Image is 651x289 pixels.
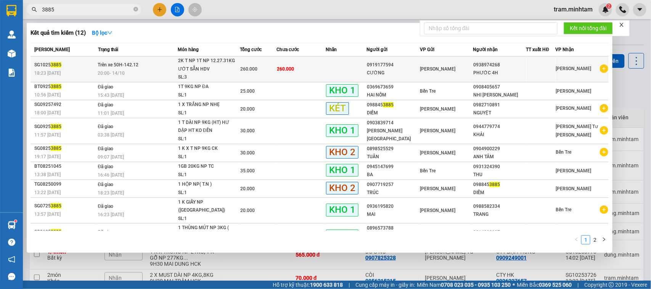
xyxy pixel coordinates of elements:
[178,91,235,100] div: SL: 1
[473,181,526,189] div: 098845
[600,148,608,156] span: plus-circle
[178,153,235,161] div: SL: 1
[240,128,255,133] span: 30.000
[240,150,255,156] span: 30.000
[602,237,606,242] span: right
[98,172,124,178] span: 16:46 [DATE]
[178,224,235,240] div: 1 THÙNG MÚT NP 3KG ( ĐL )
[473,123,526,131] div: 0944779774
[98,62,139,67] span: Trên xe 50H-142.12
[326,47,337,52] span: Nhãn
[8,273,15,280] span: message
[51,84,61,89] span: 3885
[34,162,96,170] div: BT08251045
[420,208,456,213] span: [PERSON_NAME]
[178,47,199,52] span: Món hàng
[8,31,16,39] img: warehouse-icon
[556,88,592,94] span: [PERSON_NAME]
[420,186,456,191] span: [PERSON_NAME]
[582,236,590,244] a: 1
[383,102,394,108] span: 3885
[600,235,609,244] li: Next Page
[240,186,255,191] span: 20.000
[34,132,61,138] span: 11:57 [DATE]
[326,124,358,137] span: KHO 1
[34,172,61,177] span: 13:38 [DATE]
[424,22,558,34] input: Nhập số tổng đài
[473,189,526,197] div: DIỄM
[581,235,590,244] li: 1
[526,47,550,52] span: TT xuất HĐ
[240,106,255,112] span: 20.000
[34,154,61,159] span: 19:17 [DATE]
[34,190,61,195] span: 13:22 [DATE]
[473,69,526,77] div: PHƯỚC 4H
[98,102,114,108] span: Đã giao
[556,207,572,212] span: Bến Tre
[98,124,114,129] span: Đã giao
[34,180,96,188] div: TG08250099
[98,47,119,52] span: Trạng thái
[98,71,125,76] span: 20:00 - 14/10
[86,27,119,39] button: Bộ lọcdown
[367,91,419,99] div: HAI NỒM
[72,48,125,66] span: Chưa [PERSON_NAME] :
[34,71,61,76] span: 18:23 [DATE]
[367,163,419,171] div: 0945147699
[8,239,15,246] span: question-circle
[72,48,155,67] div: 25.000
[6,24,68,33] div: KANISS
[178,180,235,189] div: 1 HỘP NP( T.N )
[570,24,607,32] span: Kết nối tổng đài
[8,69,16,77] img: solution-icon
[600,235,609,244] button: right
[367,61,419,69] div: 0919177594
[473,210,526,218] div: TRANG
[600,126,608,135] span: plus-circle
[420,168,436,173] span: Bến Tre
[98,146,114,151] span: Đã giao
[240,66,257,72] span: 260.000
[178,198,235,215] div: 1 K GIẤY NP ([GEOGRAPHIC_DATA])
[473,171,526,179] div: THU
[473,145,526,153] div: 0904900229
[574,237,579,242] span: left
[326,182,358,194] span: KHO 2
[556,106,592,111] span: [PERSON_NAME]
[367,101,419,109] div: 098845
[178,119,235,135] div: 1 T DÀI NP 9KG (HT) HƯ DẬP HT KO ĐỀN
[326,164,358,177] span: KHO 1
[367,224,419,232] div: 0896573788
[240,168,255,173] span: 35.000
[178,57,235,73] div: 2K T NP 1T NP 12.27.31KG ƯỚT SẴN HDV
[34,47,70,52] span: [PERSON_NAME]
[178,135,235,143] div: SL: 1
[178,171,235,179] div: SL: 1
[591,236,599,244] a: 2
[34,228,96,236] div: SG0625
[326,146,358,159] span: KHO 2
[42,5,132,14] input: Tìm tên, số ĐT hoặc mã đơn
[98,230,114,235] span: Đã giao
[367,202,419,210] div: 0936195820
[420,47,434,52] span: VP Gửi
[420,88,436,94] span: Bến Tre
[473,101,526,109] div: 0982710891
[98,182,114,187] span: Đã giao
[367,210,419,218] div: MAI
[98,132,124,138] span: 03:38 [DATE]
[367,127,419,143] div: [PERSON_NAME][GEOGRAPHIC_DATA]
[590,235,600,244] li: 2
[367,145,419,153] div: 0898525529
[98,212,124,217] span: 16:23 [DATE]
[564,22,613,34] button: Kết nối tổng đài
[619,22,624,27] span: close
[572,235,581,244] button: left
[420,150,456,156] span: [PERSON_NAME]
[600,206,608,214] span: plus-circle
[240,47,262,52] span: Tổng cước
[178,101,235,109] div: 1 X TRẮNG NP NHẸ
[572,235,581,244] li: Previous Page
[133,6,138,13] span: close-circle
[277,66,294,72] span: 260.000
